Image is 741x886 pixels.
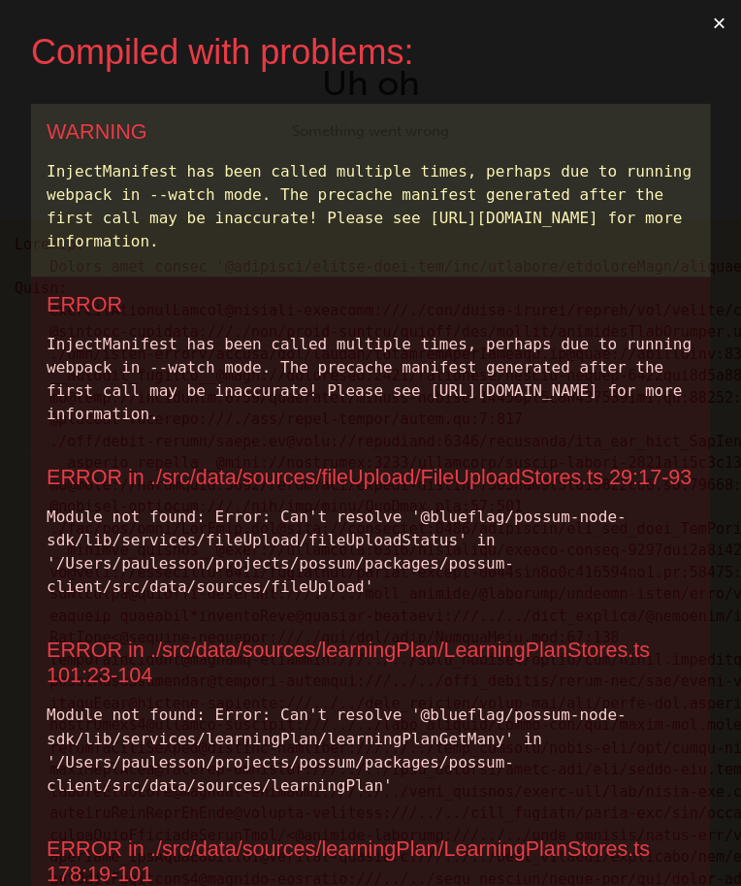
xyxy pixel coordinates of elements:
div: Module not found: Error: Can't resolve '@blueflag/possum-node-sdk/lib/services/fileUpload/fileUpl... [47,506,694,599]
div: InjectManifest has been called multiple times, perhaps due to running webpack in --watch mode. Th... [47,160,694,253]
div: InjectManifest has been called multiple times, perhaps due to running webpack in --watch mode. Th... [47,333,694,426]
div: ERROR in ./src/data/sources/learningPlan/LearningPlanStores.ts 101:23-104 [47,638,694,688]
div: ERROR in ./src/data/sources/learningPlan/LearningPlanStores.ts 178:19-101 [47,836,694,886]
div: Module not found: Error: Can't resolve '@blueflag/possum-node-sdk/lib/services/learningPlan/learn... [47,704,694,797]
div: ERROR in ./src/data/sources/fileUpload/FileUploadStores.ts 29:17-93 [47,465,694,490]
div: ERROR [47,292,694,317]
div: Compiled with problems: [31,31,679,73]
div: WARNING [47,119,694,145]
